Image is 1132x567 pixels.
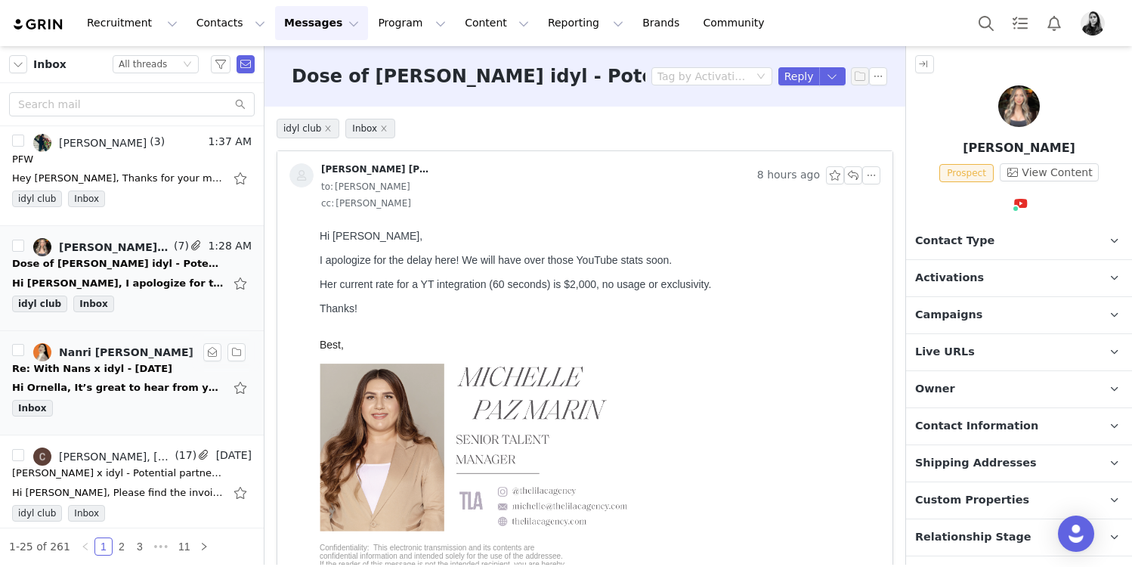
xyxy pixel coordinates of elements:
span: If the reader of this message is not the intended recipient, you are hereby [6,336,251,345]
span: message and its contents is strictly prohibited. If you have received this [6,353,244,361]
img: grin logo [12,17,65,32]
span: Prospect [939,164,994,182]
img: 3e52089e-741a-4a0b-8756-0fdb01fbf822--s.jpg [33,238,51,256]
span: Inbox [12,400,53,417]
span: Hi all! [17,425,42,436]
span: Campaigns [915,307,982,324]
span: transmission in error, please reply to us immediately and delete this [6,361,231,370]
span: Inbox [33,57,66,73]
span: Inbox [68,505,105,522]
a: 3 [131,538,148,555]
p: [PERSON_NAME] [906,139,1132,157]
div: Thanks! [6,79,561,91]
h3: Dose of [PERSON_NAME] idyl - Potential partnership [292,63,827,90]
span: idyl club [12,296,67,312]
span: Inbox [68,191,105,207]
img: Josephine [998,85,1040,127]
img: ed6e3cdd-c845-4803-a86a-d3cc85327db3.jpg [33,134,51,152]
div: [DATE][DATE] 7:32 AM [PERSON_NAME] < > wrote: [6,402,561,414]
span: Send Email [237,55,255,73]
li: Next 3 Pages [149,538,173,556]
span: (17) [172,448,196,463]
i: icon: down [183,60,192,70]
span: (3) [147,134,165,150]
a: Nanri [PERSON_NAME] [33,343,193,361]
span: Contact Information [915,418,1038,435]
span: Live URLs [915,344,975,361]
div: Best, [6,115,561,127]
div: [PERSON_NAME] [59,137,147,149]
li: 1 [94,538,113,556]
button: Contacts [187,6,274,40]
a: 1 [95,538,112,555]
span: (7) [171,238,189,254]
span: idyl club [277,119,339,138]
div: Dose of Josephine x idyl - Potential partnership [12,256,224,271]
input: Search mail [9,92,255,116]
div: Open Intercom Messenger [1058,516,1094,552]
span: message from your directory. [6,370,104,378]
div: Hi Ornella, Please find the invoice attached! Please let me know if I am missing anything, or if ... [12,485,224,500]
span: 12:35 AM [199,343,252,361]
div: PFW [12,152,33,167]
li: Previous Page [76,538,94,556]
img: AIorK4y31Ipjq46iOHiq-m-WSHldg8yGfBlyI12vCTnQVGaXkJpT1djTGccnqnVF3Sa47-yH0z9aYKfYSCH2 [6,139,323,308]
button: Search [970,6,1003,40]
div: All threads [119,56,167,73]
span: Relationship Stage [915,529,1031,546]
span: idyl club [12,191,62,207]
span: Confidentiality: This electronic transmission and its contents are [6,320,221,328]
div: Her current rate for a YT integration (60 seconds) is $2,000, no usage or exclusivity. [6,54,561,67]
span: Inbox [73,296,114,312]
span: confidential information and intended solely for the use of the addressee. [6,328,249,336]
div: [PERSON_NAME] [PERSON_NAME] 8 hours agoto:[PERSON_NAME] cc:[PERSON_NAME] [277,151,892,224]
li: 2 [113,538,131,556]
i: icon: left [81,542,90,551]
a: [PERSON_NAME] [PERSON_NAME] [289,163,435,187]
i: icon: close [324,125,332,132]
button: Profile [1072,11,1120,36]
span: ••• [149,538,173,556]
i: icon: close [380,125,388,132]
span: Inbox [345,119,395,138]
a: [PERSON_NAME], [PERSON_NAME] [33,448,172,466]
div: [PERSON_NAME] [PERSON_NAME] [321,163,435,175]
span: Looking forward to hearing from you! [17,480,181,491]
div: Hi [PERSON_NAME], [6,6,561,18]
span: Contact Type [915,233,994,249]
div: I apologize for the delay here! We will have over those YouTube stats soon. [6,30,561,42]
a: Community [694,6,781,40]
strong: [PERSON_NAME] [17,502,101,513]
div: Tag by Activation [657,69,747,84]
img: placeholder-contacts.jpeg [289,163,314,187]
i: icon: right [199,542,209,551]
a: [EMAIL_ADDRESS][DOMAIN_NAME] [212,402,391,414]
span: 8 hours ago [757,166,820,184]
li: 1-25 of 261 [9,538,70,556]
div: Hey Ornella, Thanks for your message. I'd be happy to cover, but coverage would be for Seele Maga... [12,171,224,186]
a: Brands [633,6,693,40]
a: [PERSON_NAME][EMAIL_ADDRESS][DOMAIN_NAME], [PERSON_NAME], [PERSON_NAME] [PERSON_NAME] [33,238,171,256]
span: I simply wanted to check in one last time if this was still relevant for [PERSON_NAME]. We would ... [17,447,544,469]
a: Tasks [1004,6,1037,40]
li: 11 [173,538,196,556]
span: Shipping Addresses [915,455,1037,472]
img: 6707f044-986a-4b6b-925e-13fc28436132.jpg [33,448,51,466]
span: Co-Founder & CMO [17,513,107,525]
button: Reporting [539,6,632,40]
button: Program [369,6,455,40]
div: [PERSON_NAME][EMAIL_ADDRESS][DOMAIN_NAME], [PERSON_NAME], [PERSON_NAME] [PERSON_NAME] [59,241,171,253]
div: [PERSON_NAME], [PERSON_NAME] [59,451,172,463]
span: [PERSON_NAME] [321,195,411,212]
button: Messages [275,6,368,40]
span: idyl club [12,505,62,522]
img: 3988666f-b618-4335-b92d-0222703392cd.jpg [1081,11,1105,36]
span: Custom Properties [915,492,1029,509]
a: 2 [113,538,130,555]
span: cc: [321,195,334,212]
a: [PERSON_NAME] [33,134,147,152]
div: Re: With Nans x idyl - November 2025 [12,361,172,376]
i: icon: search [235,99,246,110]
div: Christy Healey x idyl - Potential partnership [12,466,224,481]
